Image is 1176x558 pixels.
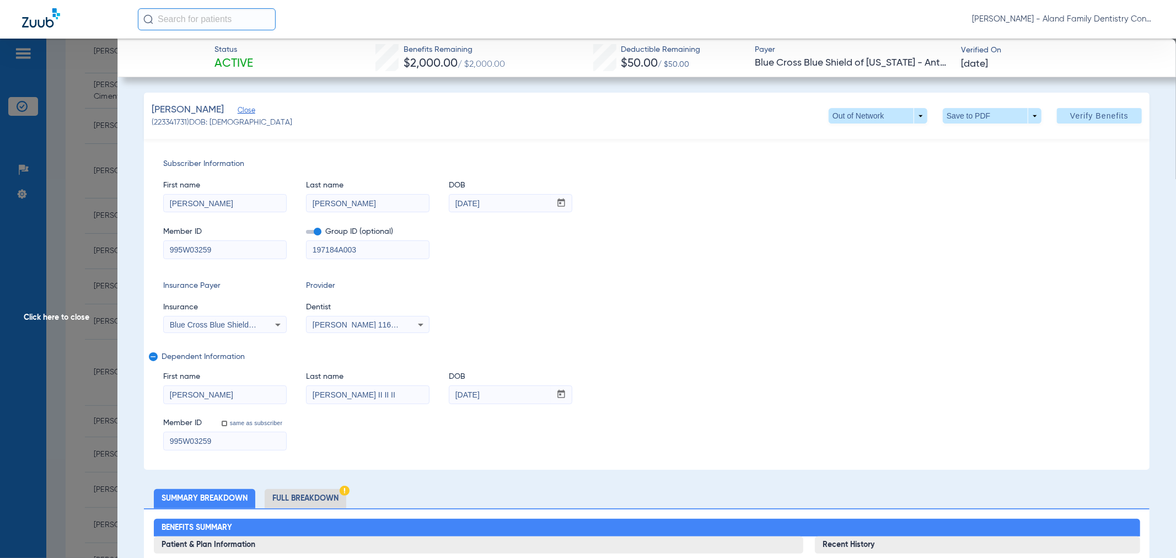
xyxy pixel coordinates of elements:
h3: Patient & Plan Information [154,536,803,554]
button: Open calendar [551,386,572,404]
span: Payer [755,44,952,56]
span: Active [214,56,253,72]
span: Last name [306,180,429,191]
span: / $50.00 [658,61,690,68]
span: $50.00 [621,58,658,69]
button: Save to PDF [943,108,1041,124]
span: Member ID [163,226,287,238]
span: Insurance [163,302,287,313]
span: Dependent Information [162,352,1129,361]
span: (223341731) DOB: [DEMOGRAPHIC_DATA] [152,117,292,128]
span: Subscriber Information [163,158,1130,170]
li: Summary Breakdown [154,489,255,508]
span: DOB [449,180,572,191]
img: Hazard [340,486,350,496]
span: Provider [306,280,429,292]
span: Deductible Remaining [621,44,701,56]
mat-label: mm / dd / yyyy [458,377,494,382]
img: Search Icon [143,14,153,24]
span: Verify Benefits [1070,111,1129,120]
span: Insurance Payer [163,280,287,292]
span: [DATE] [962,57,989,71]
img: Zuub Logo [22,8,60,28]
label: same as subscriber [228,419,283,427]
span: Dentist [306,302,429,313]
span: Member ID [163,417,202,429]
span: [PERSON_NAME] - Aland Family Dentistry Continental [972,14,1154,25]
h2: Benefits Summary [154,519,1140,536]
input: Search for patients [138,8,276,30]
span: Status [214,44,253,56]
button: Verify Benefits [1057,108,1142,124]
span: $2,000.00 [404,58,458,69]
mat-label: mm / dd / yyyy [458,185,494,190]
span: Benefits Remaining [404,44,505,56]
span: / $2,000.00 [458,60,505,69]
button: Open calendar [551,195,572,212]
button: Out of Network [829,108,927,124]
span: Blue Cross Blue Shield of [US_STATE] - Anthem [755,56,952,70]
h3: Recent History [815,536,1140,554]
span: Group ID (optional) [306,226,429,238]
span: [PERSON_NAME] [152,103,224,117]
li: Full Breakdown [265,489,346,508]
span: [PERSON_NAME] 1164512877 [313,320,421,329]
iframe: Chat Widget [1121,505,1176,558]
span: Close [238,106,248,117]
span: DOB [449,371,572,383]
mat-icon: remove [149,352,155,366]
span: First name [163,371,287,383]
span: Verified On [962,45,1158,56]
span: Blue Cross Blue Shield Of [US_STATE] - Anthem [170,320,337,329]
span: First name [163,180,287,191]
span: Last name [306,371,429,383]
